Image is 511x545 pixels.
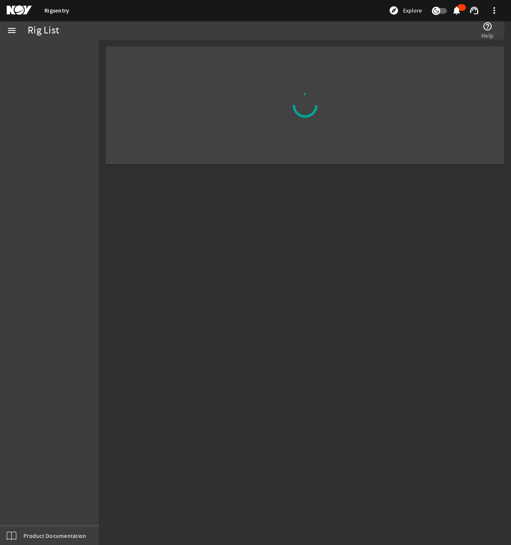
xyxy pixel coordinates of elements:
button: more_vert [484,0,504,20]
mat-icon: explore [389,5,399,15]
mat-icon: support_agent [469,5,479,15]
a: Rigsentry [44,7,69,15]
span: Help [481,31,493,40]
mat-icon: notifications [452,5,462,15]
span: Explore [403,6,422,15]
mat-icon: help_outline [483,21,493,31]
mat-icon: menu [7,25,17,36]
button: Explore [385,4,425,17]
span: Product Documentation [23,532,86,540]
div: Rig List [28,26,59,35]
